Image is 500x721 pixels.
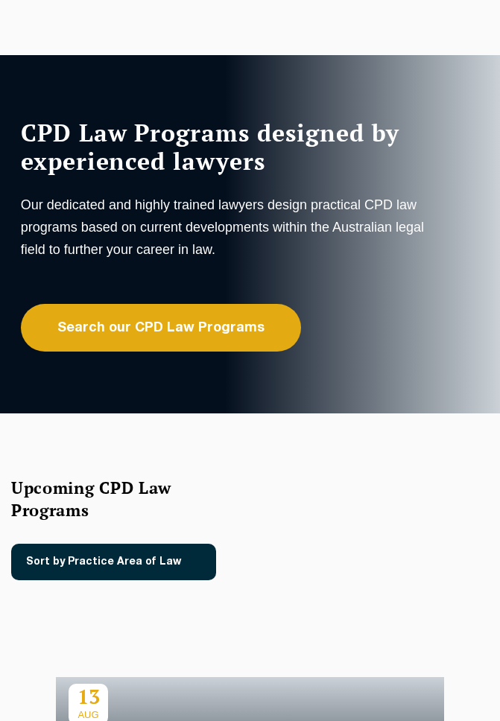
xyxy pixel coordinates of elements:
p: 13 [69,684,108,709]
p: Our dedicated and highly trained lawyers design practical CPD law programs based on current devel... [21,194,431,261]
a: Sort by Practice Area of Law [11,544,216,580]
span: AUG [69,709,108,720]
a: Search our CPD Law Programs [21,304,301,352]
h1: CPD Law Programs designed by experienced lawyers [21,118,431,175]
h2: Upcoming CPD Law Programs [11,477,235,521]
img: Icon [184,556,201,568]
